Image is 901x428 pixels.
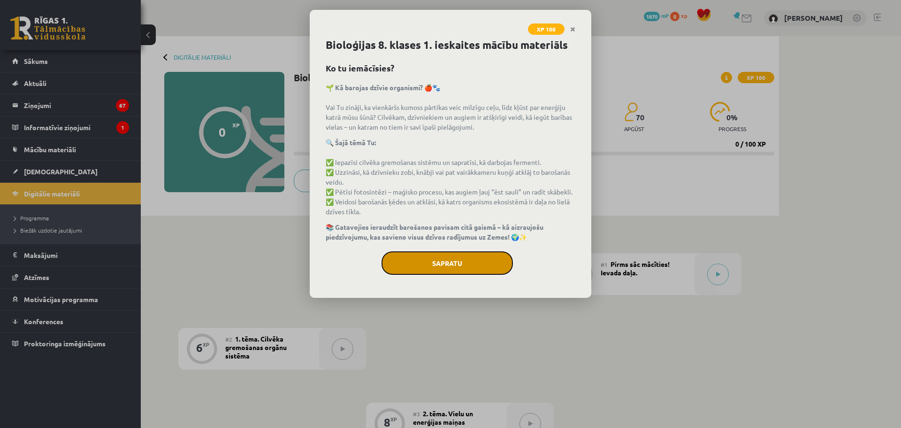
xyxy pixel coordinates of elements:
[326,83,440,92] strong: 🌱 Kā barojas dzīvie organismi? 🍎🐾
[382,251,513,275] button: Sapratu
[326,37,575,53] h1: Bioloģijas 8. klases 1. ieskaites mācību materiāls
[326,138,575,217] p: ✅ Iepazīsi cilvēka gremošanas sistēmu un sapratīsi, kā darbojas fermenti. ✅ Uzzināsi, kā dzīvniek...
[326,223,543,241] strong: 📚 Gatavojies ieraudzīt barošanos pavisam citā gaismā – kā aizraujošu piedzīvojumu, kas savieno vi...
[528,23,565,35] span: XP 100
[565,20,581,39] a: Close
[326,83,575,132] p: Vai Tu zināji, ka vienkāršs kumoss pārtikas veic milzīgu ceļu, līdz kļūst par enerģiju katrā mūsu...
[326,62,575,74] h2: Ko tu iemācīsies?
[326,138,376,147] strong: 🔍 Šajā tēmā Tu:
